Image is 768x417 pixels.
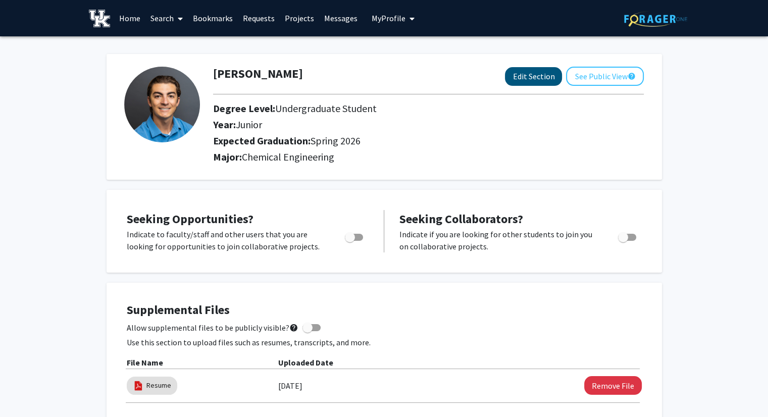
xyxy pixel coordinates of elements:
p: Indicate to faculty/staff and other users that you are looking for opportunities to join collabor... [127,228,326,252]
img: pdf_icon.png [133,380,144,391]
img: University of Kentucky Logo [89,10,111,27]
span: Chemical Engineering [242,150,334,163]
button: Remove Resume File [584,376,642,395]
h2: Expected Graduation: [213,135,603,147]
span: Junior [236,118,262,131]
span: My Profile [372,13,405,23]
a: Projects [280,1,319,36]
a: Home [114,1,145,36]
a: Resume [146,380,171,391]
b: File Name [127,357,163,368]
span: Seeking Opportunities? [127,211,253,227]
iframe: Chat [8,372,43,409]
mat-icon: help [627,70,635,82]
h4: Supplemental Files [127,303,642,318]
span: Allow supplemental files to be publicly visible? [127,322,298,334]
span: Spring 2026 [311,134,361,147]
a: Requests [238,1,280,36]
p: Use this section to upload files such as resumes, transcripts, and more. [127,336,642,348]
a: Messages [319,1,363,36]
p: Indicate if you are looking for other students to join you on collaborative projects. [399,228,599,252]
div: Toggle [614,228,642,243]
mat-icon: help [289,322,298,334]
a: Bookmarks [188,1,238,36]
label: [DATE] [278,377,302,394]
h2: Major: [213,151,644,163]
img: Profile Picture [124,67,200,142]
button: See Public View [566,67,644,86]
h2: Year: [213,119,603,131]
span: Undergraduate Student [275,102,377,115]
h2: Degree Level: [213,102,603,115]
b: Uploaded Date [278,357,333,368]
h1: [PERSON_NAME] [213,67,303,81]
div: Toggle [341,228,369,243]
button: Edit Section [505,67,562,86]
span: Seeking Collaborators? [399,211,523,227]
a: Search [145,1,188,36]
img: ForagerOne Logo [624,11,687,27]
